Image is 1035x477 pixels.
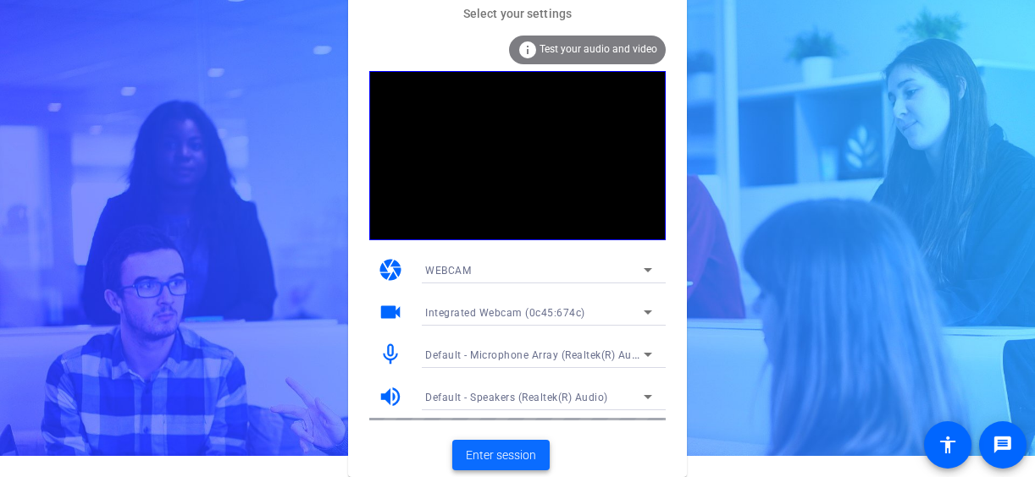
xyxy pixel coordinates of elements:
span: Enter session [466,447,536,464]
mat-icon: info [517,40,538,60]
span: WEBCAM [425,265,471,277]
mat-icon: videocam [378,299,403,325]
button: Enter session [452,440,550,470]
mat-icon: accessibility [938,435,958,455]
span: Default - Speakers (Realtek(R) Audio) [425,392,608,403]
mat-card-subtitle: Select your settings [348,4,687,23]
mat-icon: camera [378,257,403,282]
span: Default - Microphone Array (Realtek(R) Audio) [425,348,651,361]
mat-icon: volume_up [378,384,403,409]
span: Integrated Webcam (0c45:674c) [425,307,585,319]
mat-icon: mic_none [378,342,403,367]
span: Test your audio and video [540,43,657,55]
mat-icon: message [993,435,1013,455]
